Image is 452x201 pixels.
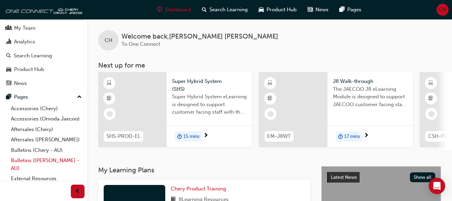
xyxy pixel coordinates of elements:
a: Chery Product Training [171,185,229,193]
a: news-iconNews [302,3,334,17]
span: Latest News [331,174,357,180]
span: guage-icon [157,5,163,14]
a: Accessories (Omoda Jaecoo) [8,114,85,124]
a: search-iconSearch Learning [197,3,254,17]
a: Accessories (Chery) [8,103,85,114]
span: up-icon [77,93,82,102]
a: Bulletins ([PERSON_NAME] - AU) [8,155,85,173]
span: learningResourceType_ELEARNING-icon [107,79,112,88]
span: Product Hub [267,6,297,14]
div: Product Hub [14,66,44,73]
span: 17 mins [344,133,360,141]
a: EM-J8WTJ8 Walk-throughThe JAECOO J8 eLearning Module is designed to support JAECOO customer facin... [259,72,413,147]
a: Aftersales (Chery) [8,124,85,135]
span: EM-J8WT [267,132,291,140]
span: people-icon [6,25,11,31]
div: Pages [14,93,28,101]
span: Super Hybrid System eLearning is designed to support customer facing staff with the understanding... [172,93,247,116]
span: Chery Product Training [171,186,226,192]
span: Super Hybrid System (SHS) [172,77,247,93]
span: 15 mins [183,133,199,141]
span: Pages [348,6,362,14]
button: Show all [410,172,436,182]
a: guage-iconDashboard [152,3,197,17]
span: booktick-icon [268,94,273,103]
div: News [14,80,27,87]
span: learningRecordVerb_NONE-icon [107,111,113,117]
span: pages-icon [340,5,345,14]
a: Search Learning [3,49,85,62]
span: booktick-icon [107,94,112,103]
div: Open Intercom Messenger [429,178,445,194]
span: pages-icon [6,94,11,100]
span: SHS-PROD-EL [106,132,141,140]
button: CH [437,4,449,16]
span: prev-icon [75,187,80,196]
span: J8 Walk-through [333,77,408,85]
span: The JAECOO J8 eLearning Module is designed to support JAECOO customer facing staff with the produ... [333,85,408,109]
span: learningResourceType_ELEARNING-icon [268,79,273,88]
a: Product Hub [3,63,85,76]
span: chart-icon [6,39,11,45]
span: Dashboard [165,6,191,14]
div: Analytics [14,38,35,46]
a: pages-iconPages [334,3,367,17]
span: next-icon [203,133,208,139]
h3: My Learning Plans [98,166,310,174]
span: CH [439,6,447,14]
span: duration-icon [338,132,343,141]
a: SHS-PROD-ELSuper Hybrid System (SHS)Super Hybrid System eLearning is designed to support customer... [98,72,252,147]
span: Search Learning [210,6,248,14]
span: booktick-icon [429,94,434,103]
span: car-icon [6,67,11,73]
a: News [3,77,85,90]
span: search-icon [202,5,207,14]
span: learningRecordVerb_NONE-icon [428,111,435,117]
a: Latest NewsShow all [327,172,435,183]
button: DashboardMy TeamAnalyticsSearch LearningProduct HubNews [3,6,85,91]
span: duration-icon [177,132,182,141]
span: car-icon [259,5,264,14]
span: next-icon [364,133,369,139]
h3: Next up for me [87,61,452,69]
div: My Team [14,24,36,32]
span: news-icon [6,81,11,87]
a: Analytics [3,35,85,48]
span: learningRecordVerb_NONE-icon [268,111,274,117]
a: car-iconProduct Hub [254,3,302,17]
img: oneconnect [3,3,82,16]
a: Aftersales ([PERSON_NAME]) [8,134,85,145]
button: Pages [3,91,85,103]
a: External Resources [8,173,85,184]
span: Welcome back , [PERSON_NAME] [PERSON_NAME] [121,33,278,41]
a: Bulletins (Chery - AU) [8,145,85,156]
span: CH [105,37,112,44]
span: learningResourceType_ELEARNING-icon [429,79,434,88]
a: My Team [3,22,85,34]
div: Search Learning [14,52,52,60]
span: To One Connect [121,41,160,47]
span: news-icon [308,5,313,14]
span: search-icon [6,53,11,59]
span: News [316,6,329,14]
